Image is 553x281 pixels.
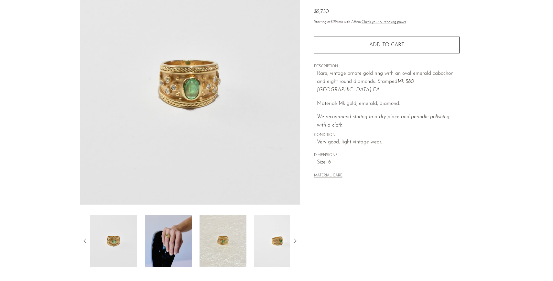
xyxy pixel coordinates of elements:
[317,100,460,108] p: Material: 14k gold, emerald, diamond.
[314,37,460,53] button: Add to cart
[397,79,404,84] em: 14k
[314,174,342,178] button: MATERIAL CARE
[317,158,460,167] span: Size: 6
[317,138,460,147] span: Very good; light vintage wear.
[90,215,137,267] img: Emerald Diamond Ring
[362,20,406,24] a: Check your purchasing power - Learn more about Affirm Financing (opens in modal)
[314,9,329,14] span: $2,750
[254,215,301,267] img: Emerald Diamond Ring
[369,42,404,48] span: Add to cart
[145,215,192,267] img: Emerald Diamond Ring
[317,114,450,128] i: We recommend storing in a dry place and periodic polishing with a cloth.
[317,70,460,95] p: Rare, vintage ornate gold ring with an oval emerald cabochon and eight round diamonds. Stamped
[314,19,460,25] p: Starting at /mo with Affirm.
[314,152,460,158] span: DIMENSIONS
[331,20,337,24] span: $172
[314,132,460,138] span: CONDITION
[314,64,460,70] span: DESCRIPTION
[200,215,246,267] img: Emerald Diamond Ring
